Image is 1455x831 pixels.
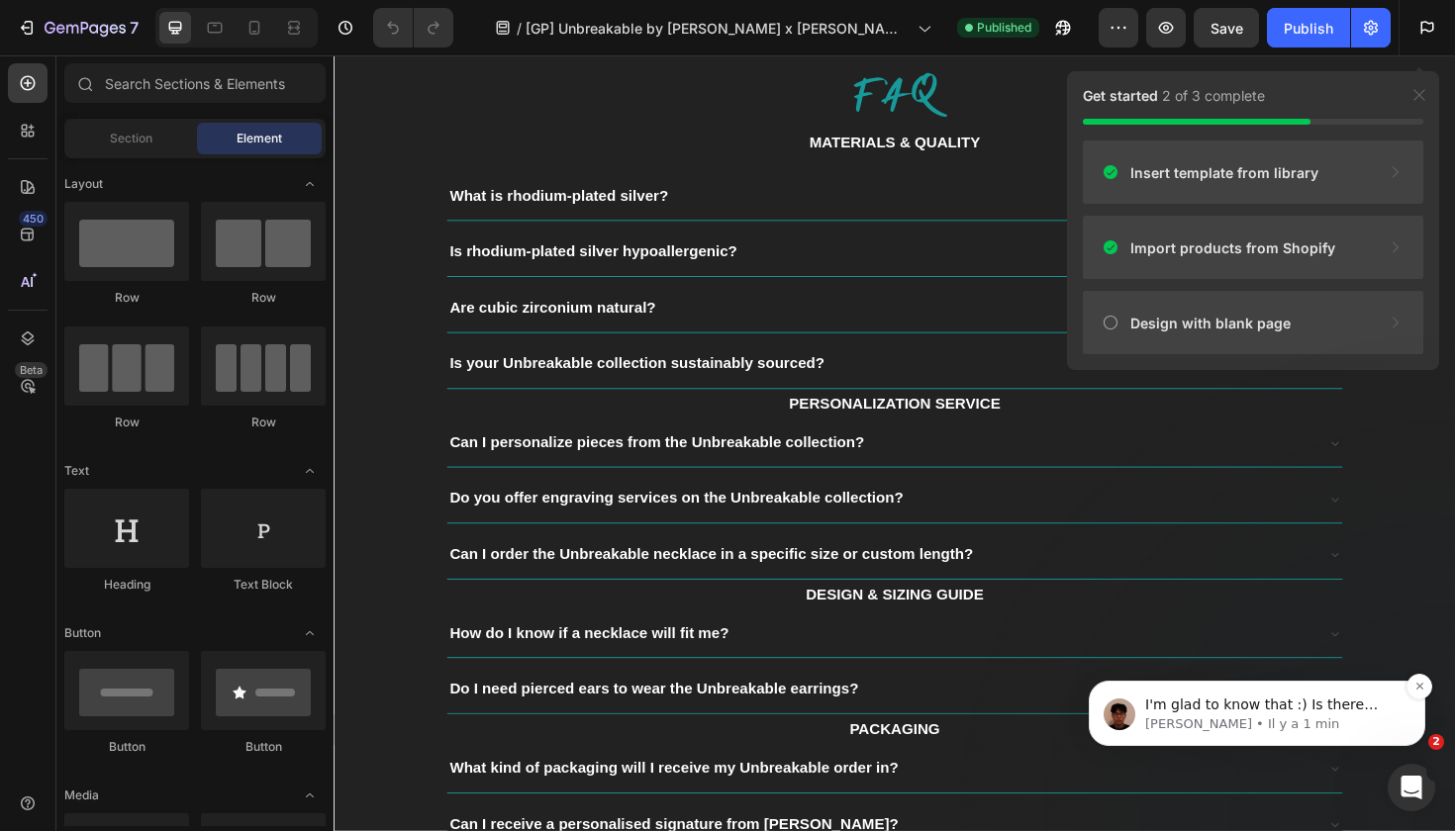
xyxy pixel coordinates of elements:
strong: PACKAGING [546,704,642,721]
strong: What is rhodium-plated silver? [123,139,354,156]
strong: Can I personalize pieces from the Unbreakable collection? [123,401,562,417]
span: Get started [1083,85,1158,106]
strong: Is your Unbreakable collection sustainably sourced? [123,318,520,334]
div: Button [64,738,189,756]
div: Row [64,414,189,431]
iframe: Design area [334,55,1455,831]
div: Undo/Redo [373,8,453,47]
button: Dismiss notification [347,117,373,142]
div: Beta [15,362,48,378]
img: Profile image for Kyle [45,141,76,173]
input: Search Sections & Elements [64,63,326,103]
strong: Do you offer engraving services on the Unbreakable collection? [123,460,603,477]
div: Row [201,414,326,431]
span: Toggle open [294,780,326,811]
span: Import products from Shopify [1130,237,1335,258]
div: Row [64,289,189,307]
div: Heading [64,576,189,594]
button: 7 [8,8,147,47]
span: Element [237,130,282,147]
strong: Do I need pierced ears to wear the Unbreakable earrings? [123,662,555,679]
span: Button [64,624,101,642]
strong: MATERIALS & QUALITY [504,83,685,100]
div: Text Block [201,576,326,594]
span: Insert template from library [1130,162,1318,183]
button: Publish [1267,8,1350,47]
div: Publish [1284,18,1333,39]
strong: Can I receive a personalised signature from [PERSON_NAME]? [123,805,598,822]
div: message notification from Kyle, Il y a 1 min. I'm glad to know that :) Is there anything else I c... [30,124,366,189]
span: Toggle open [294,168,326,200]
span: [GP] Unbreakable by [PERSON_NAME] x [PERSON_NAME] [526,18,910,39]
span: Layout [64,175,103,193]
strong: PERSONALIZATION SERVICE [482,360,706,377]
span: Save [1211,20,1243,37]
div: Row [201,289,326,307]
span: Text [64,462,89,480]
span: Published [977,19,1031,37]
strong: DESIGN & SIZING GUIDE [500,562,688,579]
div: Button [201,738,326,756]
button: Save [1194,8,1259,47]
span: 2 [1428,734,1444,750]
iframe: Intercom live chat [1388,764,1435,811]
span: 2 of 3 complete [1162,85,1265,106]
strong: How do I know if a necklace will fit me? [123,603,419,620]
iframe: Intercom notifications message [1059,557,1455,778]
div: 450 [19,211,48,227]
strong: Can I order the Unbreakable necklace in a specific size or custom length? [123,519,677,536]
p: I'm glad to know that :) Is there anything else I can assist you with? [86,138,341,158]
strong: What kind of packaging will I receive my Unbreakable order in? [123,746,598,763]
span: Toggle open [294,617,326,649]
span: / [517,18,522,39]
span: Section [110,130,152,147]
span: Media [64,786,99,804]
span: Toggle open [294,455,326,487]
strong: Are cubic zirconium natural? [123,258,340,275]
p: Message from Kyle, sent Il y a 1 min [86,158,341,176]
span: Design with blank page [1130,313,1291,333]
strong: Is rhodium-plated silver hypoallergenic? [123,199,428,216]
p: 7 [130,16,139,40]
